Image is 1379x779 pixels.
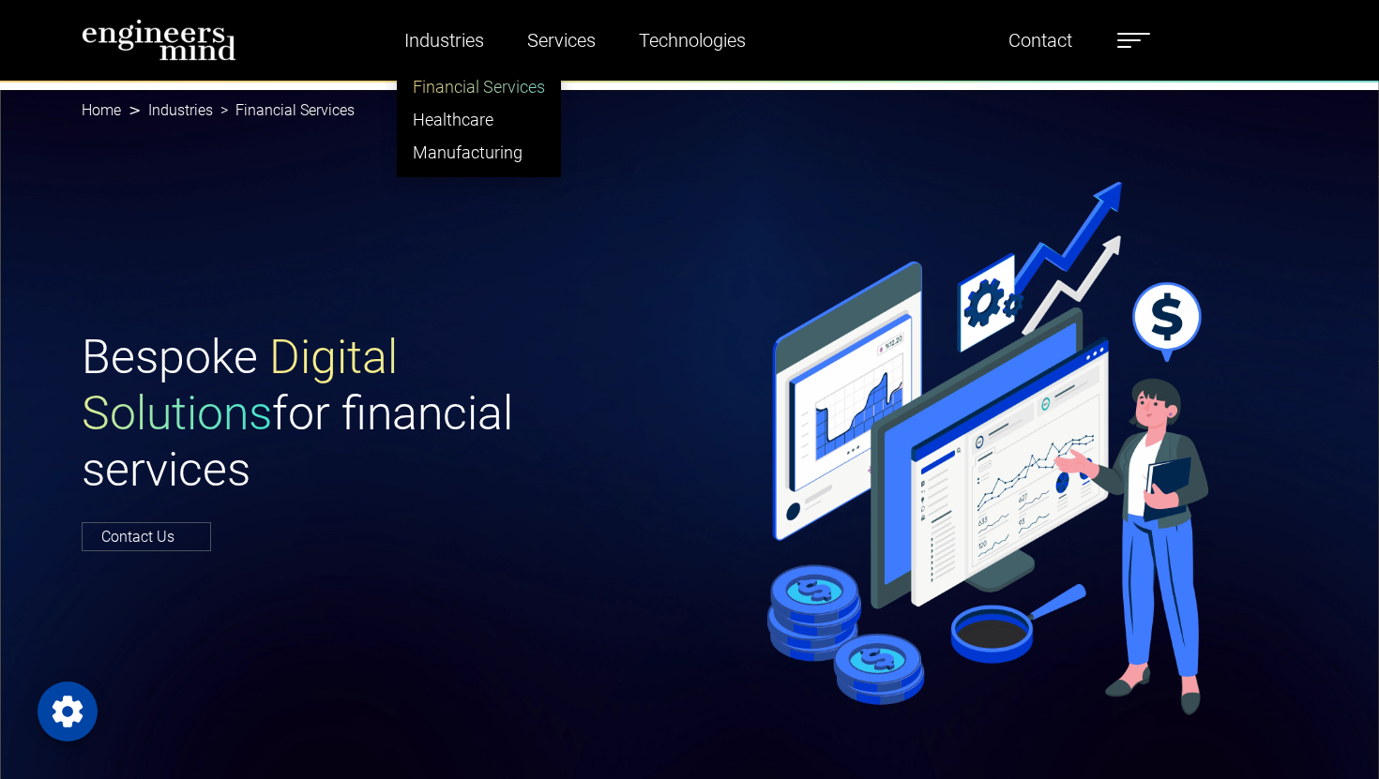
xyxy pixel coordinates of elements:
[1001,19,1080,62] a: Contact
[82,522,211,551] a: Contact Us
[148,101,213,119] a: Industries
[397,62,561,177] ul: Industries
[82,330,398,441] span: Digital Solutions
[520,19,603,62] a: Services
[397,19,492,62] a: Industries
[82,19,236,61] img: logo
[398,103,560,136] a: Healthcare
[213,99,355,122] li: Financial Services
[82,329,678,498] h1: Bespoke for financial services
[398,136,560,169] a: Manufacturing
[82,101,121,119] a: Home
[631,19,753,62] a: Technologies
[82,90,1297,131] nav: breadcrumb
[398,70,560,103] a: Financial Services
